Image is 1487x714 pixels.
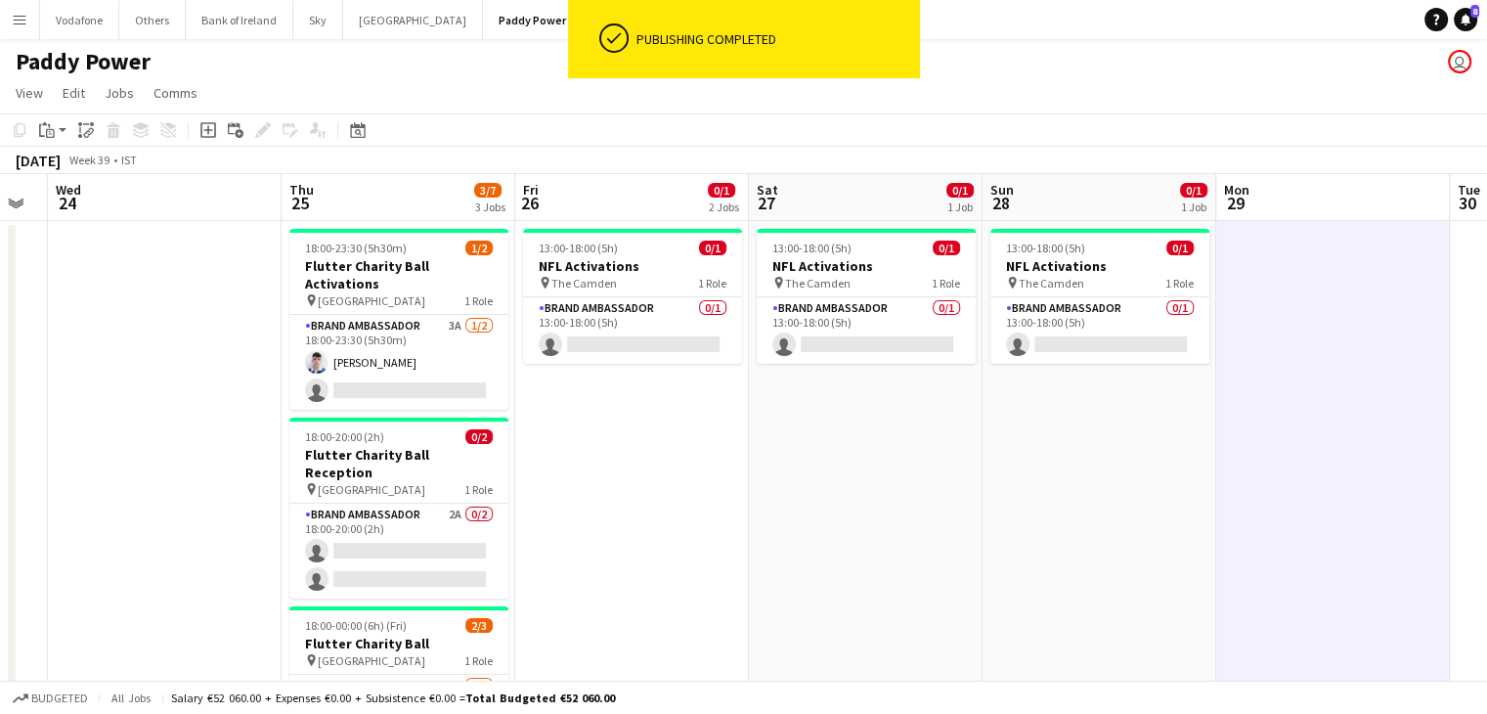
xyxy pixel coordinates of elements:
app-card-role: Brand Ambassador2A0/218:00-20:00 (2h) [289,504,508,599]
app-job-card: 18:00-20:00 (2h)0/2Flutter Charity Ball Reception [GEOGRAPHIC_DATA]1 RoleBrand Ambassador2A0/218:... [289,418,508,599]
span: Edit [63,84,85,102]
span: 1 Role [464,653,493,668]
app-job-card: 13:00-18:00 (5h)0/1NFL Activations The Camden1 RoleBrand Ambassador0/113:00-18:00 (5h) [990,229,1209,364]
div: Salary €52 060.00 + Expenses €0.00 + Subsistence €0.00 = [171,691,615,705]
span: 0/1 [933,241,960,255]
span: 0/2 [465,429,493,444]
span: 0/1 [946,183,974,198]
span: 3/7 [474,183,502,198]
span: 1 Role [698,276,726,290]
app-card-role: Brand Ambassador0/113:00-18:00 (5h) [523,297,742,364]
div: IST [121,153,137,167]
app-user-avatar: Katie Shovlin [1448,50,1471,73]
h3: Flutter Charity Ball Activations [289,257,508,292]
button: Sky [293,1,343,39]
span: [GEOGRAPHIC_DATA] [318,293,425,308]
span: Jobs [105,84,134,102]
a: View [8,80,51,106]
button: Bank of Ireland [186,1,293,39]
span: [GEOGRAPHIC_DATA] [318,482,425,497]
div: 2 Jobs [709,200,739,214]
span: 27 [754,192,778,214]
span: 26 [520,192,539,214]
span: [GEOGRAPHIC_DATA] [318,653,425,668]
a: 8 [1454,8,1477,31]
span: 18:00-00:00 (6h) (Fri) [305,618,407,633]
a: Edit [55,80,93,106]
span: Fri [523,181,539,199]
span: 24 [53,192,81,214]
span: 13:00-18:00 (5h) [772,241,852,255]
span: Wed [56,181,81,199]
span: Budgeted [31,692,88,705]
div: 1 Job [947,200,973,214]
span: Sat [757,181,778,199]
h1: Paddy Power [16,47,151,76]
button: [GEOGRAPHIC_DATA] [343,1,483,39]
span: The Camden [1019,276,1084,290]
span: Comms [153,84,197,102]
app-card-role: Brand Ambassador3A1/218:00-23:30 (5h30m)[PERSON_NAME] [289,315,508,410]
span: 18:00-23:30 (5h30m) [305,241,407,255]
app-card-role: Brand Ambassador0/113:00-18:00 (5h) [757,297,976,364]
span: 1/2 [465,241,493,255]
h3: NFL Activations [990,257,1209,275]
button: Budgeted [10,688,91,709]
app-card-role: Brand Ambassador0/113:00-18:00 (5h) [990,297,1209,364]
span: 8 [1470,5,1479,18]
button: Vodafone [40,1,119,39]
span: 0/1 [1166,241,1194,255]
span: 1 Role [464,293,493,308]
span: The Camden [551,276,617,290]
span: Tue [1458,181,1480,199]
span: 2/3 [465,618,493,633]
app-job-card: 13:00-18:00 (5h)0/1NFL Activations The Camden1 RoleBrand Ambassador0/113:00-18:00 (5h) [523,229,742,364]
button: Others [119,1,186,39]
span: 1 Role [1165,276,1194,290]
span: 13:00-18:00 (5h) [1006,241,1085,255]
h3: NFL Activations [757,257,976,275]
div: Publishing completed [636,30,912,48]
span: All jobs [108,691,154,705]
span: Thu [289,181,314,199]
span: View [16,84,43,102]
div: 1 Job [1181,200,1206,214]
span: 29 [1221,192,1249,214]
app-job-card: 13:00-18:00 (5h)0/1NFL Activations The Camden1 RoleBrand Ambassador0/113:00-18:00 (5h) [757,229,976,364]
h3: NFL Activations [523,257,742,275]
span: 25 [286,192,314,214]
a: Jobs [97,80,142,106]
span: 0/1 [708,183,735,198]
span: 13:00-18:00 (5h) [539,241,618,255]
div: 3 Jobs [475,200,505,214]
span: 0/1 [1180,183,1207,198]
span: Mon [1224,181,1249,199]
span: 0/1 [699,241,726,255]
span: 1 Role [932,276,960,290]
div: [DATE] [16,151,61,170]
h3: Flutter Charity Ball [289,635,508,652]
span: 1 Role [464,482,493,497]
span: 30 [1455,192,1480,214]
span: Total Budgeted €52 060.00 [465,691,615,705]
span: 18:00-20:00 (2h) [305,429,384,444]
a: Comms [146,80,205,106]
span: Sun [990,181,1014,199]
span: The Camden [785,276,851,290]
span: Week 39 [65,153,113,167]
app-job-card: 18:00-23:30 (5h30m)1/2Flutter Charity Ball Activations [GEOGRAPHIC_DATA]1 RoleBrand Ambassador3A1... [289,229,508,410]
button: Paddy Power [483,1,583,39]
span: 28 [987,192,1014,214]
h3: Flutter Charity Ball Reception [289,446,508,481]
